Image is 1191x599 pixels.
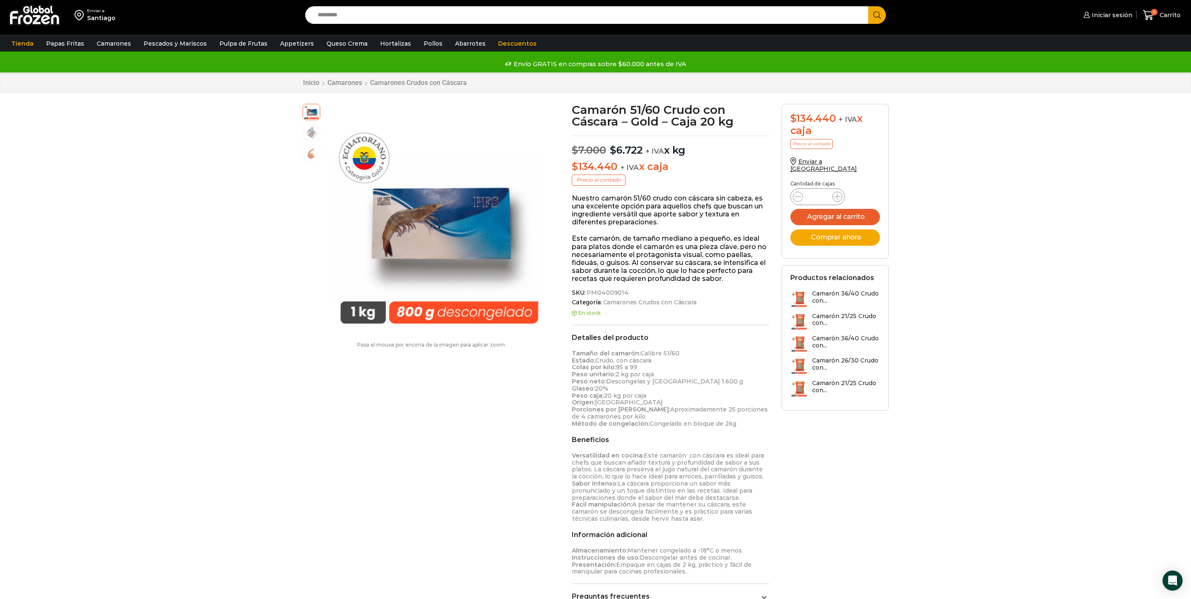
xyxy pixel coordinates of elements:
[93,36,135,51] a: Camarones
[572,378,606,385] strong: Peso neto:
[572,350,769,427] p: Calibre 51/60 Crudo, con cáscara 95 a 99 2 kg por caja Descongelas y [GEOGRAPHIC_DATA] 1.600 g 20...
[572,136,769,157] p: x kg
[572,289,769,296] span: SKU:
[585,289,629,296] span: PM04009014
[419,36,447,51] a: Pollos
[1081,7,1132,23] a: Iniciar sesión
[572,234,769,283] p: Este camarón, de tamaño mediano a pequeño, es ideal para platos donde el camarón es una pieza cla...
[790,335,880,353] a: Camarón 36/40 Crudo con...
[572,501,632,508] strong: Fácil manipulación:
[620,163,639,172] span: + IVA
[327,79,363,87] a: Camarones
[790,274,874,282] h2: Productos relacionados
[790,139,833,149] p: Precio al contado
[812,380,880,394] h3: Camarón 21/25 Crudo con...
[812,313,880,327] h3: Camarón 21/25 Crudo con...
[790,209,880,225] button: Agregar al carrito
[790,158,857,172] a: Enviar a [GEOGRAPHIC_DATA]
[303,342,560,348] p: Pasa el mouse por encima de la imagen para aplicar zoom
[1151,9,1158,15] span: 0
[572,547,628,554] strong: Almacenamiento:
[139,36,211,51] a: Pescados y Mariscos
[572,161,769,173] p: x caja
[276,36,318,51] a: Appetizers
[572,160,578,172] span: $
[572,357,595,364] strong: Estado:
[572,398,595,406] strong: Origen:
[303,79,467,87] nav: Breadcrumb
[75,8,87,22] img: address-field-icon.svg
[572,299,769,306] span: Categoría:
[572,480,618,487] strong: Sabor intenso:
[572,531,769,539] h2: Información adicional
[572,406,670,413] strong: Porciones por [PERSON_NAME]:
[303,125,320,141] span: Caja camarón
[376,36,415,51] a: Hortalizas
[812,357,880,371] h3: Camarón 26/30 Crudo con...
[572,420,650,427] strong: Método de congelación:
[572,363,616,371] strong: Colas por kilo:
[572,392,604,399] strong: Peso caja:
[572,160,617,172] bdi: 134.440
[451,36,490,51] a: Abarrotes
[790,181,880,187] p: Cantidad de cajas
[572,310,769,316] p: En stock
[572,334,769,342] h2: Detalles del producto
[572,547,769,575] p: Mantener congelado a -18°C o menos. Descongelar antes de cocinar. Empaque en cajas de 2 kg, práct...
[790,229,880,246] button: Comprar ahora
[303,79,320,87] a: Inicio
[303,145,320,162] span: camaron-con-cascara
[572,175,625,185] p: Precio al contado
[87,8,116,14] div: Enviar a
[1163,571,1183,591] div: Open Intercom Messenger
[370,79,467,87] a: Camarones Crudos con Cáscara
[572,104,769,127] h1: Camarón 51/60 Crudo con Cáscara – Gold – Caja 20 kg
[602,299,697,306] a: Camarones Crudos con Cáscara
[322,36,372,51] a: Queso Crema
[610,144,616,156] span: $
[572,144,578,156] span: $
[790,380,880,398] a: Camarón 21/25 Crudo con...
[790,112,836,124] bdi: 134.440
[868,6,886,24] button: Search button
[494,36,541,51] a: Descuentos
[572,385,595,392] strong: Glaseo:
[790,290,880,308] a: Camarón 36/40 Crudo con...
[1090,11,1132,19] span: Iniciar sesión
[572,452,769,522] p: Este camarón con cáscara es ideal para chefs que buscan añadir textura y profundidad de sabor a s...
[790,112,797,124] span: $
[1141,5,1183,25] a: 0 Carrito
[572,561,616,568] strong: Presentación:
[790,313,880,331] a: Camarón 21/25 Crudo con...
[572,144,606,156] bdi: 7.000
[572,194,769,226] p: Nuestro camarón 51/60 crudo con cáscara sin cabeza, es una excelente opción para aquellos chefs q...
[572,350,641,357] strong: Tamaño del camarón:
[810,191,826,203] input: Product quantity
[1158,11,1181,19] span: Carrito
[303,103,320,120] span: camarón ecuatoriano
[812,290,880,304] h3: Camarón 36/40 Crudo con...
[572,452,644,459] strong: Versatilidad en cocina:
[812,335,880,349] h3: Camarón 36/40 Crudo con...
[572,436,769,444] h2: Beneficios
[839,115,857,123] span: + IVA
[572,554,640,561] strong: Instrucciones de uso:
[790,357,880,375] a: Camarón 26/30 Crudo con...
[610,144,643,156] bdi: 6.722
[646,147,664,155] span: + IVA
[42,36,88,51] a: Papas Fritas
[7,36,38,51] a: Tienda
[87,14,116,22] div: Santiago
[790,113,880,137] div: x caja
[572,370,615,378] strong: Peso unitario:
[215,36,272,51] a: Pulpa de Frutas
